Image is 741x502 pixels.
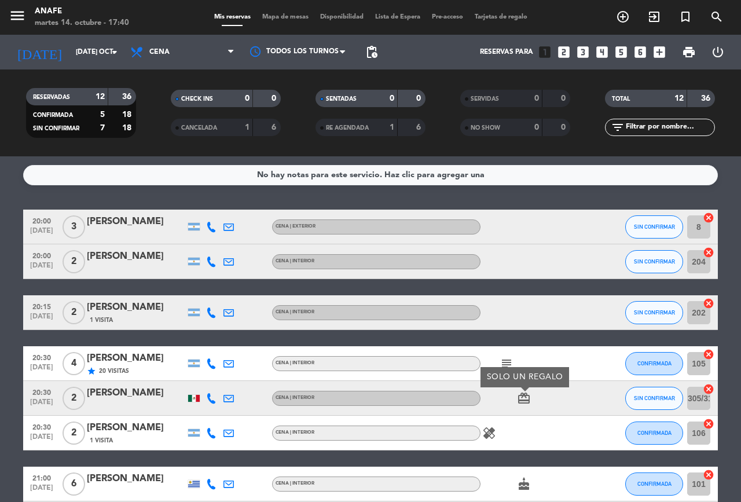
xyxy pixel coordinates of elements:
[595,45,610,60] i: looks_4
[27,313,56,326] span: [DATE]
[87,300,185,315] div: [PERSON_NAME]
[27,484,56,497] span: [DATE]
[87,386,185,401] div: [PERSON_NAME]
[27,248,56,262] span: 20:00
[9,39,70,65] i: [DATE]
[99,367,129,376] span: 20 Visitas
[63,215,85,239] span: 3
[122,124,134,132] strong: 18
[365,45,379,59] span: pending_actions
[33,126,79,131] span: SIN CONFIRMAR
[678,10,692,24] i: turned_in_not
[63,301,85,324] span: 2
[390,94,394,102] strong: 0
[276,224,316,229] span: CENA | EXTERIOR
[517,391,531,405] i: card_giftcard
[87,420,185,435] div: [PERSON_NAME]
[633,45,648,60] i: looks_6
[634,395,675,401] span: SIN CONFIRMAR
[90,436,113,445] span: 1 Visita
[122,93,134,101] strong: 36
[416,94,423,102] strong: 0
[87,367,96,376] i: star
[27,420,56,433] span: 20:30
[703,212,714,223] i: cancel
[149,48,170,56] span: Cena
[674,94,684,102] strong: 12
[87,249,185,264] div: [PERSON_NAME]
[703,35,732,69] div: LOG OUT
[575,45,590,60] i: looks_3
[276,361,314,365] span: CENA | INTERIOR
[63,422,85,445] span: 2
[9,7,26,24] i: menu
[27,262,56,275] span: [DATE]
[63,250,85,273] span: 2
[390,123,394,131] strong: 1
[181,96,213,102] span: CHECK INS
[703,349,714,360] i: cancel
[471,96,499,102] span: SERVIDAS
[703,418,714,430] i: cancel
[245,94,250,102] strong: 0
[634,258,675,265] span: SIN CONFIRMAR
[534,123,539,131] strong: 0
[614,45,629,60] i: looks_5
[471,125,500,131] span: NO SHOW
[108,45,122,59] i: arrow_drop_down
[27,398,56,412] span: [DATE]
[703,247,714,258] i: cancel
[416,123,423,131] strong: 6
[625,121,714,134] input: Filtrar por nombre...
[616,10,630,24] i: add_circle_outline
[369,14,426,20] span: Lista de Espera
[27,227,56,240] span: [DATE]
[276,259,314,263] span: CENA | INTERIOR
[469,14,533,20] span: Tarjetas de regalo
[87,351,185,366] div: [PERSON_NAME]
[703,469,714,481] i: cancel
[480,367,569,387] div: SOLO UN REGALO
[27,214,56,227] span: 20:00
[682,45,696,59] span: print
[90,316,113,325] span: 1 Visita
[181,125,217,131] span: CANCELADA
[276,395,314,400] span: CENA | INTERIOR
[272,94,278,102] strong: 0
[537,45,552,60] i: looks_one
[500,357,513,371] i: subject
[27,364,56,377] span: [DATE]
[612,96,630,102] span: TOTAL
[647,10,661,24] i: exit_to_app
[35,17,129,29] div: martes 14. octubre - 17:40
[480,48,533,56] span: Reservas para
[634,309,675,316] span: SIN CONFIRMAR
[637,481,672,487] span: CONFIRMADA
[703,298,714,309] i: cancel
[87,471,185,486] div: [PERSON_NAME]
[703,383,714,395] i: cancel
[652,45,667,60] i: add_box
[33,94,70,100] span: RESERVADAS
[634,223,675,230] span: SIN CONFIRMAR
[122,111,134,119] strong: 18
[314,14,369,20] span: Disponibilidad
[35,6,129,17] div: ANAFE
[701,94,713,102] strong: 36
[276,481,314,486] span: CENA | INTERIOR
[534,94,539,102] strong: 0
[711,45,725,59] i: power_settings_new
[96,93,105,101] strong: 12
[100,111,105,119] strong: 5
[517,477,531,491] i: cake
[63,387,85,410] span: 2
[276,430,314,435] span: CENA | INTERIOR
[33,112,73,118] span: CONFIRMADA
[27,350,56,364] span: 20:30
[27,385,56,398] span: 20:30
[272,123,278,131] strong: 6
[326,96,357,102] span: SENTADAS
[257,168,485,182] div: No hay notas para este servicio. Haz clic para agregar una
[426,14,469,20] span: Pre-acceso
[561,94,568,102] strong: 0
